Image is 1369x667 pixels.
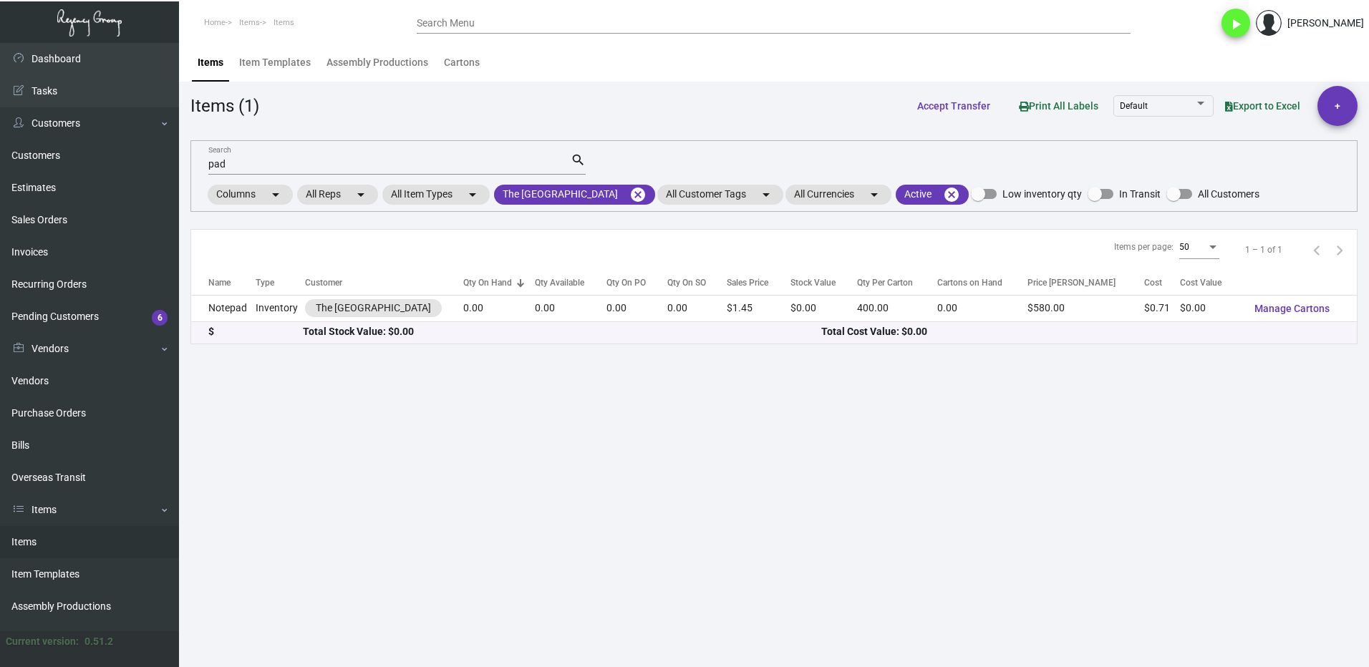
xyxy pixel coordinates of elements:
[758,186,775,203] mat-icon: arrow_drop_down
[303,324,821,339] div: Total Stock Value: $0.00
[1119,185,1161,203] span: In Transit
[1027,276,1144,289] div: Price [PERSON_NAME]
[208,185,293,205] mat-chip: Columns
[790,295,858,321] td: $0.00
[1144,276,1180,289] div: Cost
[535,276,607,289] div: Qty Available
[785,185,891,205] mat-chip: All Currencies
[208,276,231,289] div: Name
[191,295,256,321] td: Notepad
[667,276,727,289] div: Qty On SO
[463,276,535,289] div: Qty On Hand
[204,18,226,27] span: Home
[657,185,783,205] mat-chip: All Customer Tags
[1335,86,1340,126] span: +
[1198,185,1259,203] span: All Customers
[857,295,937,321] td: 400.00
[937,295,1027,321] td: 0.00
[239,18,260,27] span: Items
[239,55,311,70] div: Item Templates
[256,276,304,289] div: Type
[571,152,586,169] mat-icon: search
[1007,93,1110,120] button: Print All Labels
[274,18,294,27] span: Items
[1245,243,1282,256] div: 1 – 1 of 1
[667,295,727,321] td: 0.00
[190,93,259,119] div: Items (1)
[943,186,960,203] mat-icon: cancel
[1179,243,1219,253] mat-select: Items per page:
[1222,9,1250,37] button: play_arrow
[208,276,256,289] div: Name
[937,276,1002,289] div: Cartons on Hand
[606,276,646,289] div: Qty On PO
[727,276,790,289] div: Sales Price
[917,100,990,112] span: Accept Transfer
[267,186,284,203] mat-icon: arrow_drop_down
[606,276,667,289] div: Qty On PO
[1317,86,1358,126] button: +
[1019,100,1098,112] span: Print All Labels
[1002,185,1082,203] span: Low inventory qty
[535,295,607,321] td: 0.00
[1256,10,1282,36] img: admin@bootstrapmaster.com
[305,270,463,295] th: Customer
[1287,16,1364,31] div: [PERSON_NAME]
[667,276,706,289] div: Qty On SO
[535,276,584,289] div: Qty Available
[382,185,490,205] mat-chip: All Item Types
[790,276,836,289] div: Stock Value
[256,295,304,321] td: Inventory
[297,185,378,205] mat-chip: All Reps
[1027,276,1116,289] div: Price [PERSON_NAME]
[1120,101,1148,111] span: Default
[821,324,1340,339] div: Total Cost Value: $0.00
[1214,93,1312,119] button: Export to Excel
[463,295,535,321] td: 0.00
[857,276,937,289] div: Qty Per Carton
[1027,295,1144,321] td: $580.00
[1305,238,1328,261] button: Previous page
[1144,276,1162,289] div: Cost
[208,324,303,339] div: $
[1328,238,1351,261] button: Next page
[198,55,223,70] div: Items
[326,55,428,70] div: Assembly Productions
[464,186,481,203] mat-icon: arrow_drop_down
[1144,295,1180,321] td: $0.71
[256,276,274,289] div: Type
[463,276,512,289] div: Qty On Hand
[937,276,1027,289] div: Cartons on Hand
[352,186,369,203] mat-icon: arrow_drop_down
[1225,100,1300,112] span: Export to Excel
[866,186,883,203] mat-icon: arrow_drop_down
[906,93,1002,119] button: Accept Transfer
[727,295,790,321] td: $1.45
[1243,296,1341,321] button: Manage Cartons
[444,55,480,70] div: Cartons
[6,634,79,649] div: Current version:
[896,185,969,205] mat-chip: Active
[84,634,113,649] div: 0.51.2
[1227,16,1244,33] i: play_arrow
[629,186,647,203] mat-icon: cancel
[316,301,431,316] div: The [GEOGRAPHIC_DATA]
[1180,276,1243,289] div: Cost Value
[1180,276,1222,289] div: Cost Value
[790,276,858,289] div: Stock Value
[1180,295,1243,321] td: $0.00
[1179,242,1189,252] span: 50
[1114,240,1174,253] div: Items per page:
[606,295,667,321] td: 0.00
[494,185,655,205] mat-chip: The [GEOGRAPHIC_DATA]
[727,276,768,289] div: Sales Price
[1254,303,1330,314] span: Manage Cartons
[857,276,913,289] div: Qty Per Carton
